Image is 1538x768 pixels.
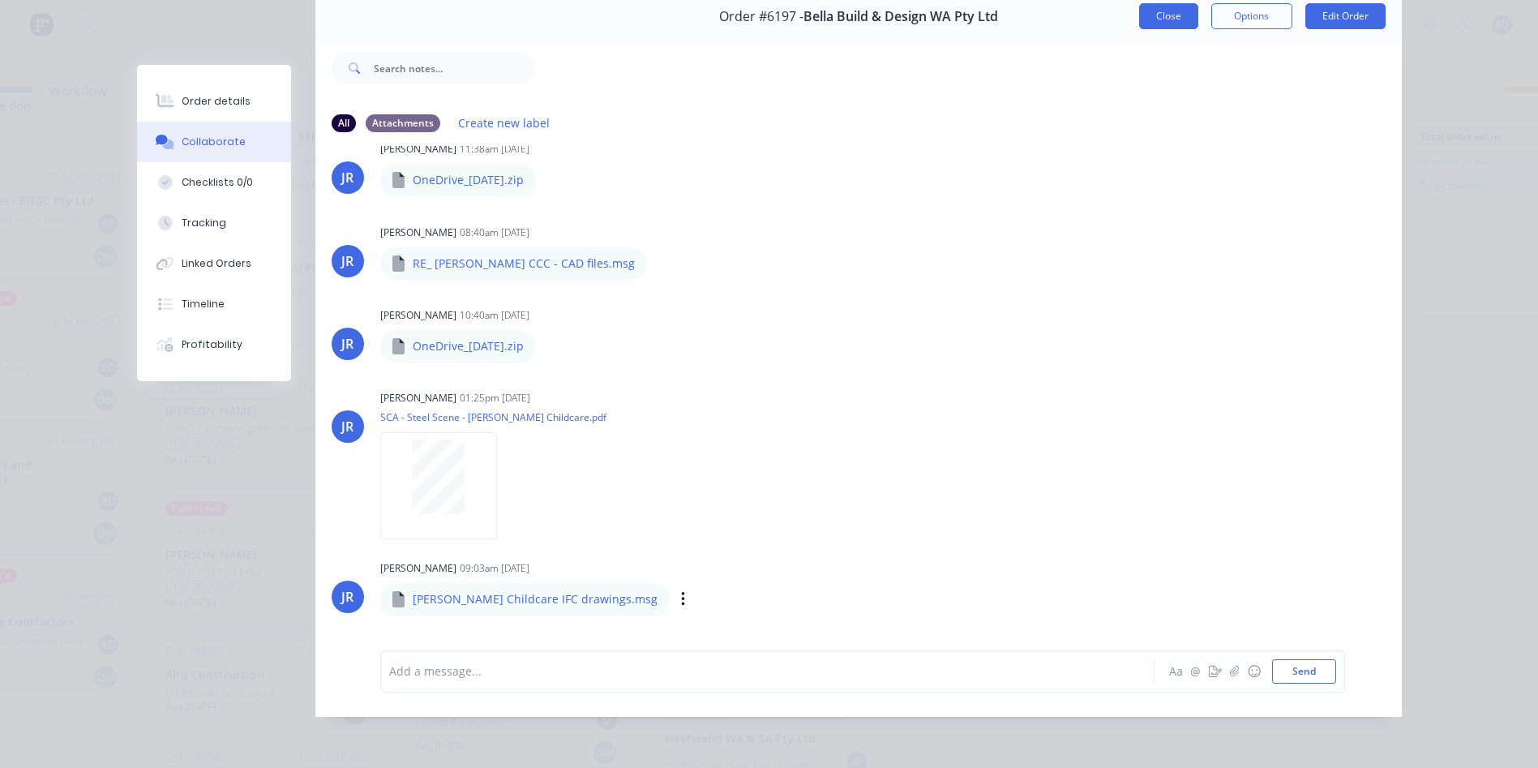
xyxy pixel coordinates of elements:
[380,391,456,405] div: [PERSON_NAME]
[137,243,291,284] button: Linked Orders
[803,9,998,24] span: Bella Build & Design WA Pty Ltd
[413,338,524,354] p: OneDrive_[DATE].zip
[1305,3,1386,29] button: Edit Order
[182,135,246,149] div: Collaborate
[137,122,291,162] button: Collaborate
[137,203,291,243] button: Tracking
[374,52,534,84] input: Search notes...
[341,587,353,607] div: JR
[413,591,658,607] p: [PERSON_NAME] Childcare IFC drawings.msg
[182,256,251,271] div: Linked Orders
[380,142,456,157] div: [PERSON_NAME]
[380,225,456,240] div: [PERSON_NAME]
[460,308,529,323] div: 10:40am [DATE]
[182,337,242,352] div: Profitability
[182,175,253,190] div: Checklists 0/0
[413,255,635,272] p: RE_ [PERSON_NAME] CCC - CAD files.msg
[380,561,456,576] div: [PERSON_NAME]
[450,112,559,134] button: Create new label
[1139,3,1198,29] button: Close
[137,81,291,122] button: Order details
[182,94,251,109] div: Order details
[137,284,291,324] button: Timeline
[1186,662,1206,681] button: @
[460,391,530,405] div: 01:25pm [DATE]
[182,297,225,311] div: Timeline
[380,308,456,323] div: [PERSON_NAME]
[341,334,353,354] div: JR
[460,225,529,240] div: 08:40am [DATE]
[1167,662,1186,681] button: Aa
[182,216,226,230] div: Tracking
[137,162,291,203] button: Checklists 0/0
[460,142,529,157] div: 11:38am [DATE]
[413,172,524,188] p: OneDrive_[DATE].zip
[1245,662,1264,681] button: ☺
[1211,3,1292,29] button: Options
[341,251,353,271] div: JR
[341,168,353,187] div: JR
[380,410,606,424] p: SCA - Steel Scene - [PERSON_NAME] Childcare.pdf
[460,561,529,576] div: 09:03am [DATE]
[137,324,291,365] button: Profitability
[341,417,353,436] div: JR
[332,114,356,132] div: All
[719,9,803,24] span: Order #6197 -
[366,114,440,132] div: Attachments
[1272,659,1336,684] button: Send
